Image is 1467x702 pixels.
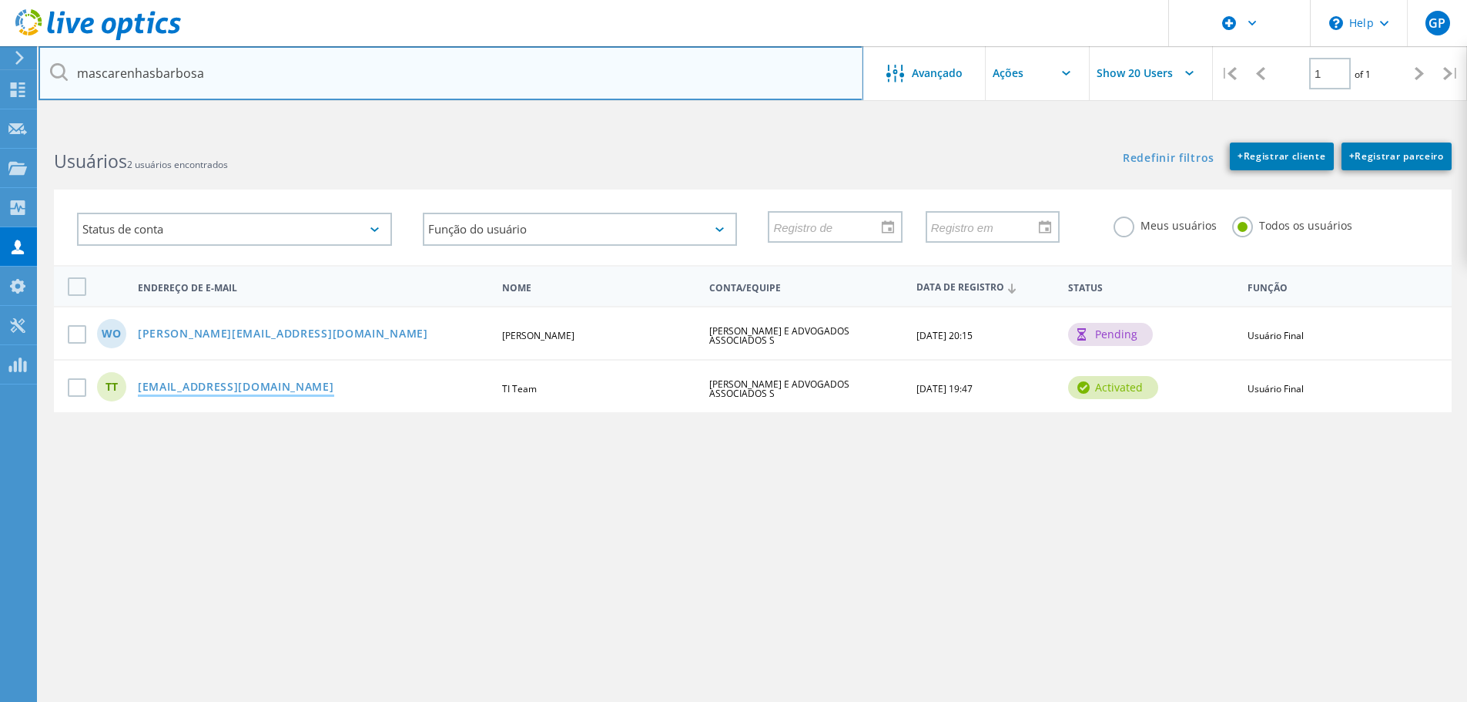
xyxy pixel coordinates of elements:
[15,32,181,43] a: Live Optics Dashboard
[1238,149,1326,163] span: Registrar cliente
[1355,68,1371,81] span: of 1
[106,381,118,392] span: TT
[54,149,127,173] b: Usuários
[1435,46,1467,101] div: |
[912,68,963,79] span: Avançado
[1248,382,1304,395] span: Usuário Final
[709,284,903,293] span: Conta/Equipe
[502,329,574,342] span: [PERSON_NAME]
[1068,323,1153,346] div: pending
[916,329,973,342] span: [DATE] 20:15
[1428,17,1445,29] span: GP
[1329,16,1343,30] svg: \n
[1238,149,1244,163] b: +
[502,382,537,395] span: TI Team
[1349,149,1444,163] span: Registrar parceiro
[916,283,1055,293] span: Data de Registro
[138,381,334,395] a: [EMAIL_ADDRESS][DOMAIN_NAME]
[1213,46,1244,101] div: |
[138,328,428,341] a: [PERSON_NAME][EMAIL_ADDRESS][DOMAIN_NAME]
[1114,217,1217,231] label: Meus usuários
[138,284,489,293] span: Endereço de e-mail
[927,212,1047,241] input: Registro em
[423,213,738,246] div: Função do usuário
[77,213,392,246] div: Status de conta
[709,324,849,347] span: [PERSON_NAME] E ADVOGADOS ASSOCIADOS S
[1068,376,1158,399] div: activated
[769,212,889,241] input: Registro de
[1341,143,1452,170] a: +Registrar parceiro
[916,382,973,395] span: [DATE] 19:47
[39,46,863,100] input: Pesquisar usuários por nome, email, empresa, etc.
[502,284,696,293] span: Nome
[709,378,849,400] span: [PERSON_NAME] E ADVOGADOS ASSOCIADOS S
[1248,329,1304,342] span: Usuário Final
[1068,284,1234,293] span: Status
[1230,143,1334,170] a: +Registrar cliente
[102,328,121,339] span: WO
[127,158,228,171] span: 2 usuários encontrados
[1232,217,1352,231] label: Todos os usuários
[1248,284,1428,293] span: Função
[1123,153,1214,166] a: Redefinir filtros
[1349,149,1355,163] b: +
